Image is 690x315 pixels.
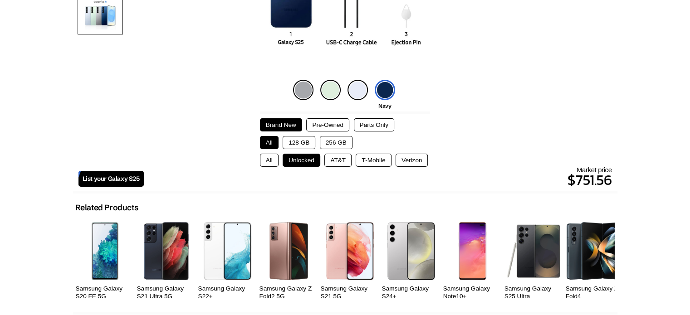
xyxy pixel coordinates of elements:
[198,285,257,300] h2: Samsung Galaxy S22+
[259,285,318,300] h2: Samsung Galaxy Z Fold2 5G
[204,222,251,280] img: Galaxy S22+
[324,154,352,167] button: AT&T
[566,285,625,300] h2: Samsung Galaxy Z Fold4
[321,285,380,300] h2: Samsung Galaxy S21 5G
[283,154,320,167] button: Unlocked
[354,118,394,131] button: Parts Only
[144,166,612,191] div: Market price
[459,222,486,280] img: Galaxy S10+
[144,222,189,280] img: Galaxy S21 Ultra 5G
[505,222,563,280] img: Galaxy S25 Ultra
[260,118,302,131] button: Brand New
[76,285,135,300] h2: Samsung Galaxy S20 FE 5G
[382,285,441,300] h2: Samsung Galaxy S24+
[375,80,395,100] img: navy-icon
[137,217,196,303] a: Galaxy S21 Ultra 5G Samsung Galaxy S21 Ultra 5G
[75,203,138,213] h2: Related Products
[92,222,119,280] img: Galaxy S20 FE 5G
[306,118,349,131] button: Pre-Owned
[144,169,612,191] p: $751.56
[396,154,428,167] button: Verizon
[293,80,313,100] img: silver-shadow-icon
[566,217,625,303] a: Galaxy Z Fold4 Samsung Galaxy Z Fold4
[259,217,318,303] a: Galaxy Z Fold2 5G Samsung Galaxy Z Fold2 5G
[320,80,341,100] img: mint-icon
[76,217,135,303] a: Galaxy S20 FE 5G Samsung Galaxy S20 FE 5G
[260,154,279,167] button: All
[347,80,368,100] img: ivyblue-icon
[356,154,391,167] button: T-Mobile
[504,217,563,303] a: Galaxy S25 Ultra Samsung Galaxy S25 Ultra
[198,217,257,303] a: Galaxy S22+ Samsung Galaxy S22+
[269,222,308,280] img: Galaxy Z Fold2 5G
[321,217,380,303] a: Galaxy S21 5G Samsung Galaxy S21 5G
[504,285,563,300] h2: Samsung Galaxy S25 Ultra
[387,222,435,280] img: Galaxy S24+
[326,222,373,280] img: Galaxy S21 5G
[283,136,315,149] button: 128 GB
[443,285,502,300] h2: Samsung Galaxy Note10+
[137,285,196,300] h2: Samsung Galaxy S21 Ultra 5G
[260,136,279,149] button: All
[78,171,144,187] a: List your Galaxy S25
[320,136,352,149] button: 256 GB
[378,102,391,109] span: Navy
[382,217,441,303] a: Galaxy S24+ Samsung Galaxy S24+
[443,217,502,303] a: Galaxy S10+ Samsung Galaxy Note10+
[83,175,140,183] span: List your Galaxy S25
[566,222,624,280] img: Galaxy Z Fold4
